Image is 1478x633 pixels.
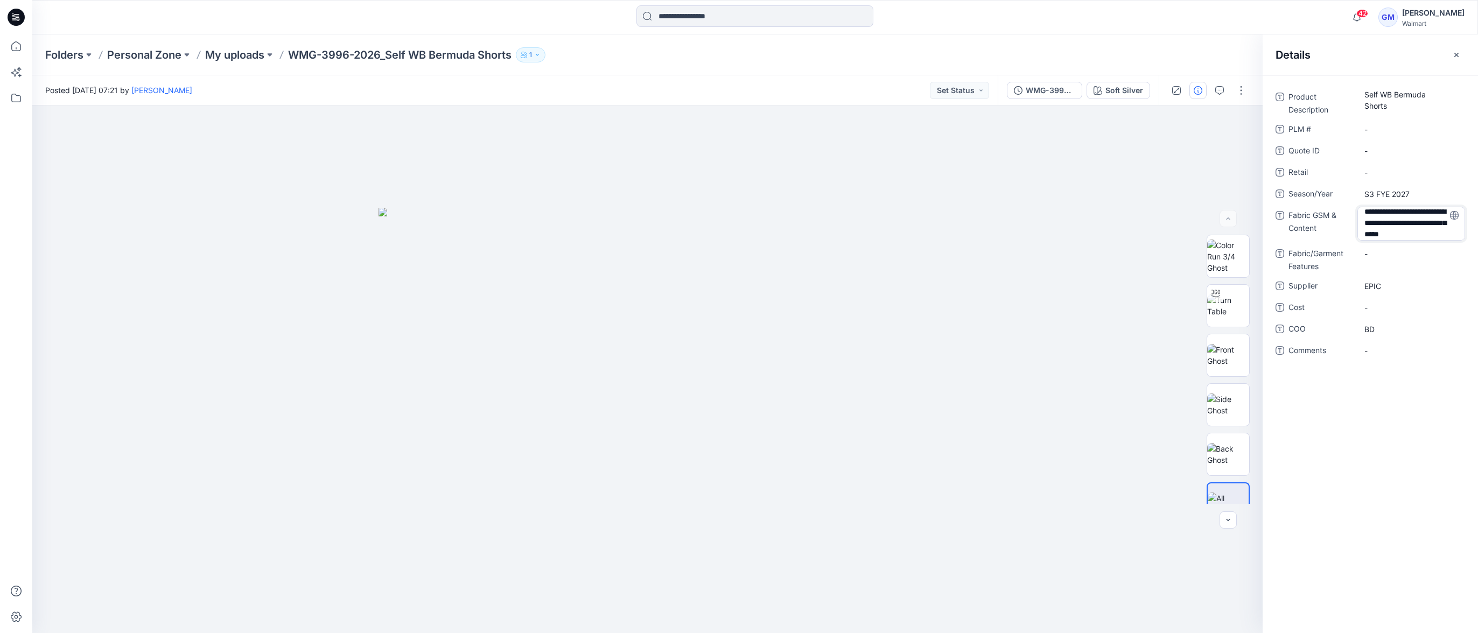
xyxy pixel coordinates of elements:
[1207,240,1249,273] img: Color Run 3/4 Ghost
[1364,345,1458,356] span: -
[1276,48,1311,61] h2: Details
[1288,209,1353,241] span: Fabric GSM & Content
[379,208,917,633] img: eyJhbGciOiJIUzI1NiIsImtpZCI6IjAiLCJzbHQiOiJzZXMiLCJ0eXAiOiJKV1QifQ.eyJkYXRhIjp7InR5cGUiOiJzdG9yYW...
[1288,322,1353,337] span: COO
[1364,145,1458,157] span: -
[1026,85,1075,96] div: WMG-3996-2026_Self WB Bermuda Shorts_Full Colorway
[1378,8,1398,27] div: GM
[205,47,264,62] a: My uploads
[1208,493,1249,515] img: All colorways
[1364,89,1458,111] span: Self WB Bermuda Shorts
[1402,19,1465,27] div: Walmart
[1207,443,1249,466] img: Back Ghost
[1007,82,1082,99] button: WMG-3996-2026_Self WB Bermuda Shorts_Full Colorway
[1356,9,1368,18] span: 42
[107,47,181,62] a: Personal Zone
[1288,344,1353,359] span: Comments
[529,49,532,61] p: 1
[1288,166,1353,181] span: Retail
[1402,6,1465,19] div: [PERSON_NAME]
[1364,248,1458,259] span: -
[131,86,192,95] a: [PERSON_NAME]
[1364,323,1458,335] span: BD
[45,85,192,96] span: Posted [DATE] 07:21 by
[1288,247,1353,273] span: Fabric/Garment Features
[1189,82,1207,99] button: Details
[288,47,512,62] p: WMG-3996-2026_Self WB Bermuda Shorts
[1288,279,1353,294] span: Supplier
[1288,301,1353,316] span: Cost
[516,47,545,62] button: 1
[1288,187,1353,202] span: Season/Year
[1288,123,1353,138] span: PLM #
[1207,294,1249,317] img: Turn Table
[45,47,83,62] a: Folders
[1105,85,1143,96] div: Soft Silver
[1364,167,1458,178] span: -
[1207,393,1249,416] img: Side Ghost
[1364,280,1458,292] span: EPIC
[1364,124,1458,135] span: -
[1207,344,1249,367] img: Front Ghost
[1087,82,1150,99] button: Soft Silver
[1288,144,1353,159] span: Quote ID
[1364,188,1458,200] span: S3 FYE 2027
[1364,302,1458,313] span: -
[1288,90,1353,116] span: Product Description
